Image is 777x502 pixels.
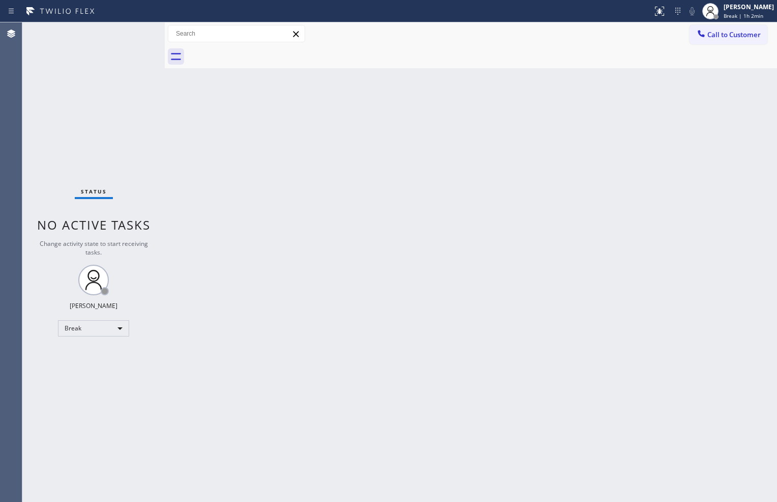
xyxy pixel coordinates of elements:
div: [PERSON_NAME] [70,301,117,310]
span: Call to Customer [707,30,761,39]
input: Search [168,25,305,42]
button: Call to Customer [690,25,767,44]
button: Mute [685,4,699,18]
span: Change activity state to start receiving tasks. [40,239,148,257]
div: [PERSON_NAME] [724,3,774,11]
span: No active tasks [37,216,151,233]
span: Break | 1h 2min [724,12,763,19]
span: Status [81,188,107,195]
div: Break [58,320,129,337]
